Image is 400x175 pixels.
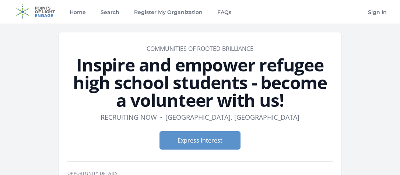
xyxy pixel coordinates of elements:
[165,112,299,122] dd: [GEOGRAPHIC_DATA], [GEOGRAPHIC_DATA]
[147,45,253,53] a: Communities of Rooted Brilliance
[159,131,241,150] button: Express Interest
[101,112,157,122] dd: Recruiting now
[67,56,333,109] h1: Inspire and empower refugee high school students - become a volunteer with us!
[160,112,162,122] div: •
